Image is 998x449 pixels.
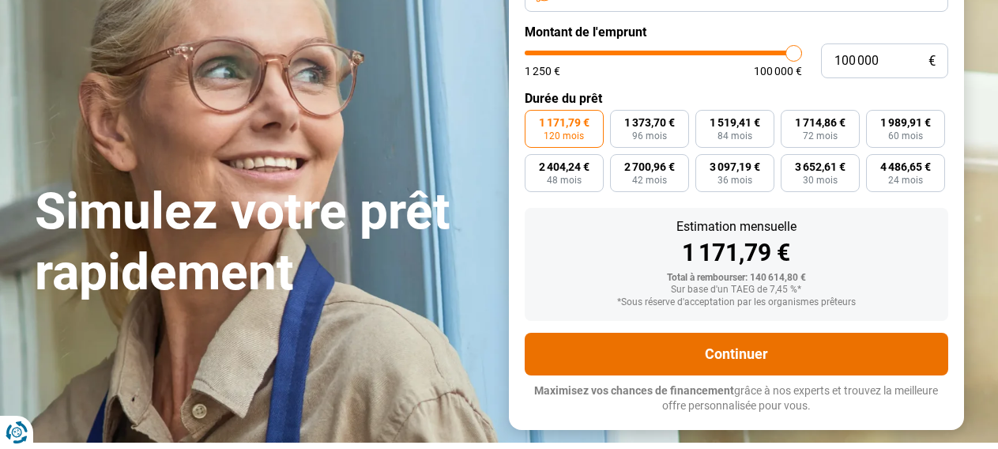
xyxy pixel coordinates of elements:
span: 24 mois [888,175,923,185]
span: 1 519,41 € [710,117,760,128]
span: 96 mois [632,131,667,141]
span: 72 mois [803,131,838,141]
span: 1 171,79 € [539,117,589,128]
span: 36 mois [717,175,752,185]
span: 1 714,86 € [795,117,845,128]
label: Montant de l'emprunt [525,25,948,40]
label: Durée du prêt [525,91,948,106]
div: Sur base d'un TAEG de 7,45 %* [537,285,936,296]
span: 30 mois [803,175,838,185]
span: 100 000 € [754,66,802,77]
h1: Simulez votre prêt rapidement [35,182,490,304]
div: *Sous réserve d'acceptation par les organismes prêteurs [537,297,936,308]
span: 120 mois [544,131,584,141]
span: 42 mois [632,175,667,185]
span: Maximisez vos chances de financement [534,384,734,397]
span: 3 652,61 € [795,161,845,172]
span: 2 404,24 € [539,161,589,172]
span: 84 mois [717,131,752,141]
span: 1 250 € [525,66,560,77]
span: 1 989,91 € [880,117,931,128]
span: 2 700,96 € [624,161,675,172]
div: Total à rembourser: 140 614,80 € [537,273,936,284]
span: 4 486,65 € [880,161,931,172]
div: 1 171,79 € [537,241,936,265]
button: Continuer [525,333,948,375]
span: 48 mois [547,175,582,185]
div: Estimation mensuelle [537,221,936,233]
span: 3 097,19 € [710,161,760,172]
span: 1 373,70 € [624,117,675,128]
span: € [928,55,936,68]
span: 60 mois [888,131,923,141]
p: grâce à nos experts et trouvez la meilleure offre personnalisée pour vous. [525,383,948,414]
